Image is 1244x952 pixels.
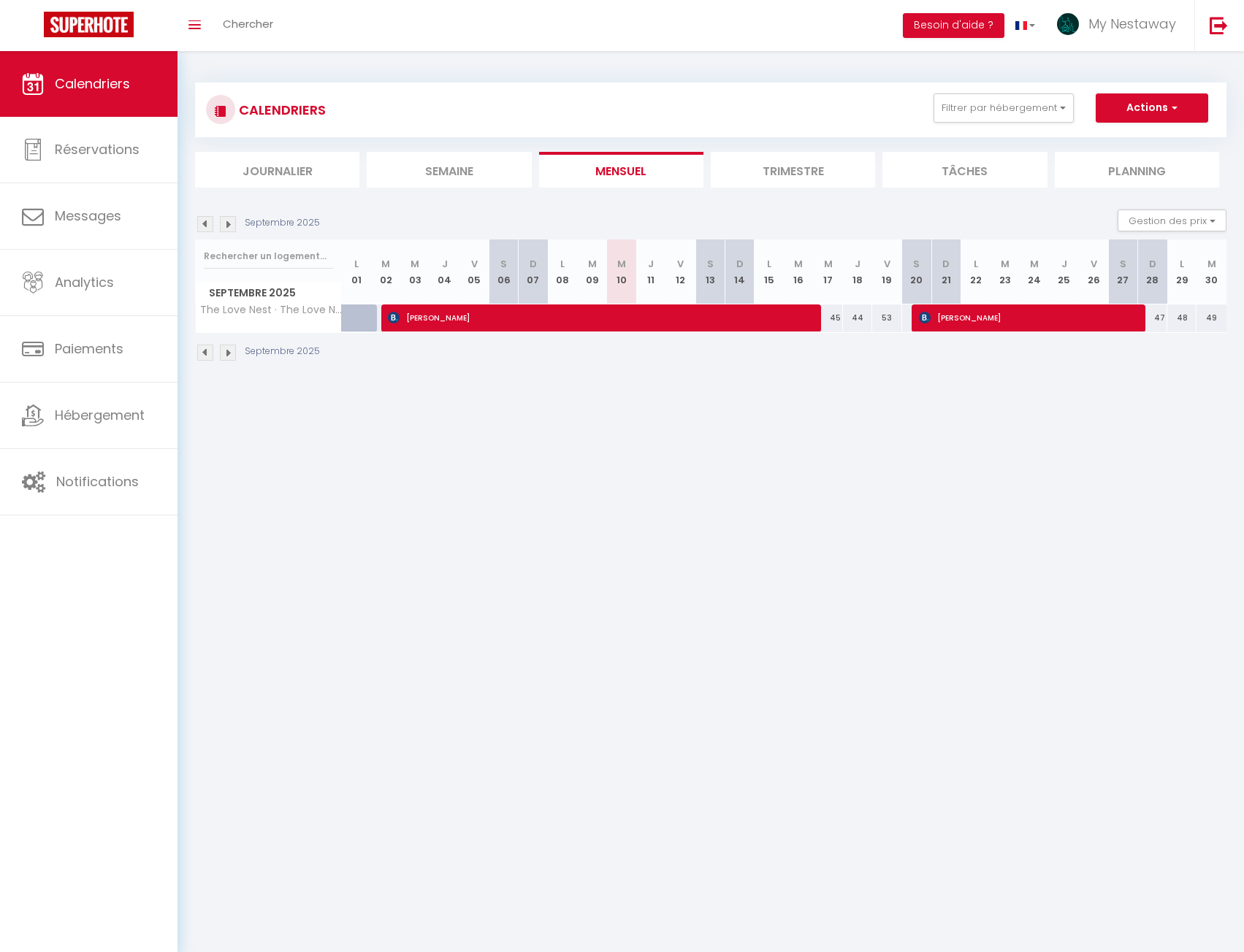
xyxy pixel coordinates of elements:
abbr: M [794,257,803,271]
span: The Love Nest · The Love Nest [198,304,344,315]
abbr: M [1001,257,1010,271]
th: 17 [814,239,843,304]
th: 20 [902,239,931,304]
div: 53 [872,304,901,331]
th: 16 [784,239,813,304]
span: Analytics [55,273,114,291]
abbr: J [648,257,654,271]
abbr: L [767,257,771,271]
img: Super Booking [44,12,134,37]
th: 29 [1167,239,1197,304]
th: 03 [400,239,430,304]
span: My Nestaway [1088,15,1176,33]
button: Filtrer par hébergement [934,93,1074,123]
th: 02 [371,239,400,304]
th: 27 [1108,239,1137,304]
abbr: L [560,257,565,271]
div: 47 [1138,304,1167,331]
li: Trimestre [711,152,875,188]
abbr: L [1180,257,1184,271]
abbr: V [884,257,890,271]
abbr: M [617,257,626,271]
input: Rechercher un logement... [204,243,333,269]
button: Gestion des prix [1118,210,1226,231]
abbr: M [1030,257,1039,271]
h3: CALENDRIERS [235,93,326,126]
abbr: J [1061,257,1067,271]
span: Messages [55,207,121,225]
abbr: M [381,257,390,271]
button: Actions [1096,93,1208,123]
button: Besoin d'aide ? [903,13,1004,38]
p: Septembre 2025 [245,216,320,230]
span: Paiements [55,339,123,358]
th: 21 [931,239,961,304]
th: 11 [636,239,665,304]
p: Septembre 2025 [245,345,320,358]
abbr: J [442,257,448,271]
abbr: M [588,257,597,271]
th: 06 [489,239,518,304]
img: logout [1210,16,1228,34]
li: Journalier [195,152,359,188]
th: 14 [725,239,754,304]
th: 05 [459,239,489,304]
abbr: V [677,257,684,271]
abbr: S [707,257,714,271]
th: 10 [607,239,636,304]
th: 22 [961,239,990,304]
li: Planning [1055,152,1219,188]
div: 44 [843,304,872,331]
th: 28 [1138,239,1167,304]
th: 07 [519,239,548,304]
li: Mensuel [539,152,703,188]
abbr: L [354,257,359,271]
th: 09 [578,239,607,304]
div: 45 [814,304,843,331]
abbr: M [1207,257,1216,271]
div: 49 [1197,304,1226,331]
th: 18 [843,239,872,304]
span: Septembre 2025 [196,283,341,304]
th: 08 [548,239,577,304]
th: 04 [430,239,459,304]
abbr: S [500,257,507,271]
span: Notifications [56,472,139,491]
abbr: D [530,257,537,271]
abbr: V [471,257,478,271]
abbr: J [855,257,861,271]
li: Tâches [882,152,1047,188]
th: 12 [666,239,695,304]
abbr: V [1091,257,1097,271]
abbr: D [1149,257,1156,271]
th: 13 [695,239,725,304]
th: 23 [991,239,1020,304]
abbr: M [411,257,419,271]
span: Hébergement [55,406,145,424]
th: 01 [342,239,371,304]
abbr: L [974,257,978,271]
abbr: S [1120,257,1126,271]
th: 26 [1079,239,1108,304]
abbr: D [736,257,744,271]
span: [PERSON_NAME] [388,304,806,331]
img: ... [1057,13,1079,35]
abbr: S [913,257,920,271]
span: [PERSON_NAME] [919,304,1133,331]
th: 15 [755,239,784,304]
th: 24 [1020,239,1049,304]
div: 48 [1167,304,1197,331]
abbr: M [824,257,833,271]
th: 19 [872,239,901,304]
li: Semaine [367,152,531,188]
span: Calendriers [55,74,130,93]
th: 30 [1197,239,1226,304]
abbr: D [942,257,950,271]
span: Réservations [55,140,140,158]
th: 25 [1050,239,1079,304]
span: Chercher [223,16,273,31]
